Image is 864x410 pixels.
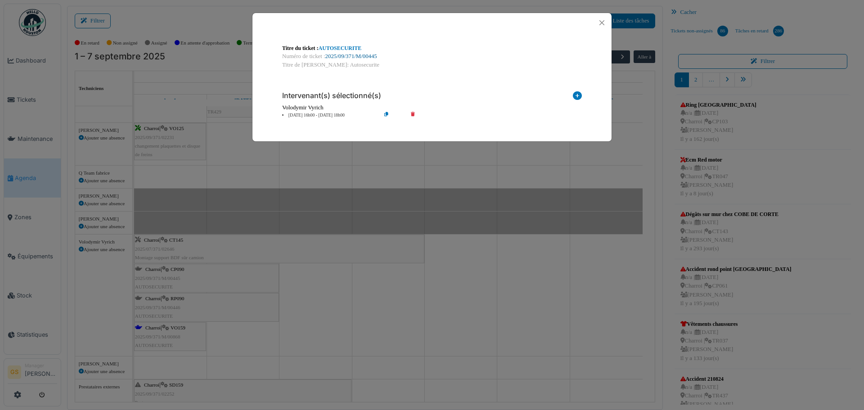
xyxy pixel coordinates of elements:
[319,45,362,51] a: AUTOSECURITE
[282,52,582,61] div: Numéro de ticket :
[278,112,381,119] li: [DATE] 16h00 - [DATE] 18h00
[282,91,381,100] h6: Intervenant(s) sélectionné(s)
[282,61,582,69] div: Titre de [PERSON_NAME]: Autosecurite
[282,104,582,112] div: Volodymir Vyrich
[325,53,377,59] a: 2025/09/371/M/00445
[573,91,582,104] i: Ajouter
[282,44,582,52] div: Titre du ticket :
[596,17,608,29] button: Close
